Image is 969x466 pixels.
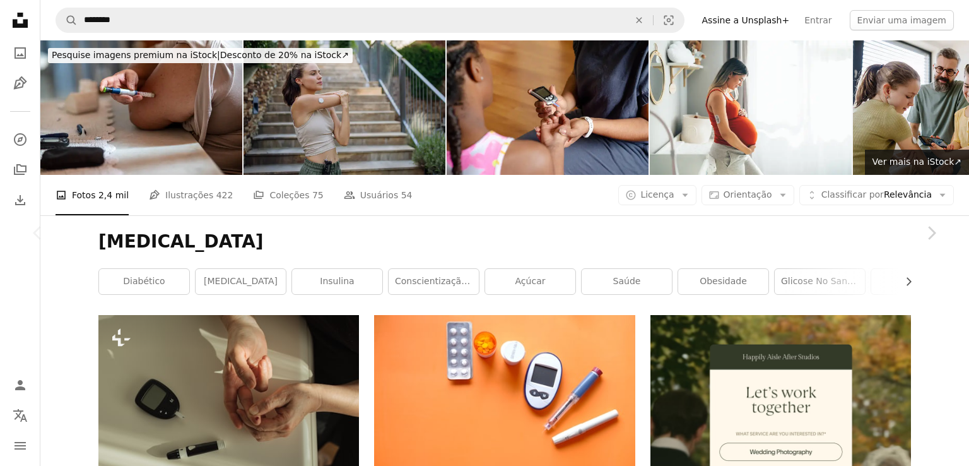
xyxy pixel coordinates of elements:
button: Enviar uma imagem [850,10,954,30]
a: Ver mais na iStock↗ [865,150,969,175]
a: glicose [871,269,961,294]
a: Entrar / Cadastrar-se [8,373,33,398]
img: Mãe medindo a glicose da filha com dispositivo digital. [447,40,649,175]
span: Licença [640,189,674,200]
span: Desconto de 20% na iStock ↗ [52,50,349,60]
img: Mulher diabética bonita que se prepara para correr ao ar livre na cidade. [244,40,445,175]
span: Pesquise imagens premium na iStock | [52,50,220,60]
button: Menu [8,433,33,458]
img: Tomando uma injeção de insulina em casa [40,40,242,175]
button: Idioma [8,403,33,428]
a: Conscientização sobre [MEDICAL_DATA] [389,269,479,294]
button: Orientação [702,185,794,205]
span: Orientação [724,189,772,200]
a: insulina [292,269,382,294]
a: [MEDICAL_DATA] [196,269,286,294]
button: Licença [618,185,696,205]
a: Coleções 75 [253,175,323,215]
span: Relevância [821,189,932,201]
h1: [MEDICAL_DATA] [98,230,911,253]
a: Ilustrações [8,71,33,96]
a: Usuários 54 [344,175,413,215]
a: obesidade [678,269,768,294]
button: Pesquise na Unsplash [56,8,78,32]
button: Pesquisa visual [654,8,684,32]
a: açúcar [485,269,575,294]
a: Explorar [8,127,33,152]
a: Fotos [8,40,33,66]
a: diabético [99,269,189,294]
a: Saúde [582,269,672,294]
a: Assine a Unsplash+ [695,10,797,30]
button: Limpar [625,8,653,32]
span: 54 [401,188,413,202]
span: Ver mais na iStock ↗ [872,157,961,167]
span: 75 [312,188,324,202]
a: dispositivo digital branco ao lado da caneta branca [374,396,635,407]
a: Pesquise imagens premium na iStock|Desconto de 20% na iStock↗ [40,40,360,71]
img: Jovem grávida com diabetes em casa se sentindo animada com seu primogênito [650,40,852,175]
a: glicose no sangue [775,269,865,294]
a: Entrar [797,10,839,30]
span: 422 [216,188,233,202]
a: Próximo [893,172,969,294]
span: Classificar por [821,189,884,200]
a: Ilustrações 422 [149,175,233,215]
form: Pesquise conteúdo visual em todo o site [56,8,684,33]
a: um par de pessoas de mãos dadas sobre uma mesa [98,396,359,407]
button: Classificar porRelevância [799,185,954,205]
a: Coleções [8,157,33,182]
